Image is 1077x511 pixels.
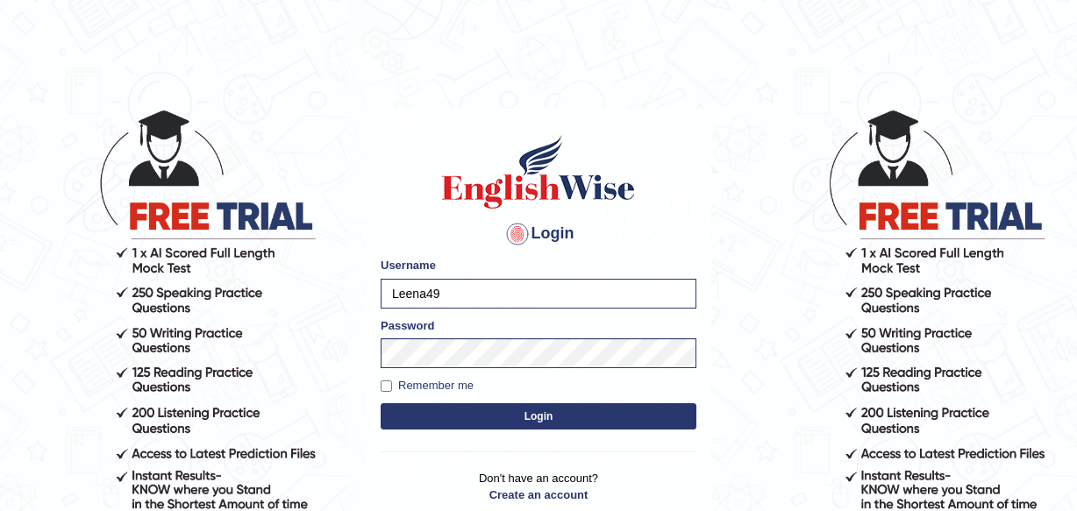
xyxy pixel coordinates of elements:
[381,380,392,392] input: Remember me
[381,403,696,429] button: Login
[381,257,436,273] label: Username
[381,220,696,248] h4: Login
[381,377,474,394] label: Remember me
[381,317,434,334] label: Password
[439,132,638,211] img: Logo of English Wise sign in for intelligent practice with AI
[381,486,696,503] a: Create an account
